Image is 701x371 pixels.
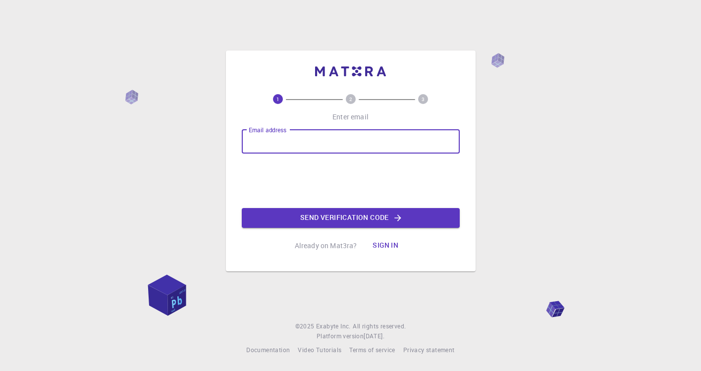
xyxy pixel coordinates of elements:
text: 2 [349,96,352,103]
iframe: reCAPTCHA [275,161,426,200]
text: 3 [422,96,425,103]
span: Documentation [246,346,290,354]
span: Platform version [317,331,364,341]
p: Already on Mat3ra? [295,241,357,251]
span: Exabyte Inc. [316,322,351,330]
a: Privacy statement [403,345,455,355]
p: Enter email [332,112,369,122]
span: Video Tutorials [298,346,341,354]
button: Send verification code [242,208,460,228]
a: Documentation [246,345,290,355]
a: Exabyte Inc. [316,321,351,331]
a: Video Tutorials [298,345,341,355]
label: Email address [249,126,286,134]
span: © 2025 [295,321,316,331]
a: Terms of service [349,345,395,355]
button: Sign in [365,236,406,256]
a: [DATE]. [364,331,384,341]
text: 1 [276,96,279,103]
span: All rights reserved. [353,321,406,331]
span: [DATE] . [364,332,384,340]
span: Terms of service [349,346,395,354]
span: Privacy statement [403,346,455,354]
